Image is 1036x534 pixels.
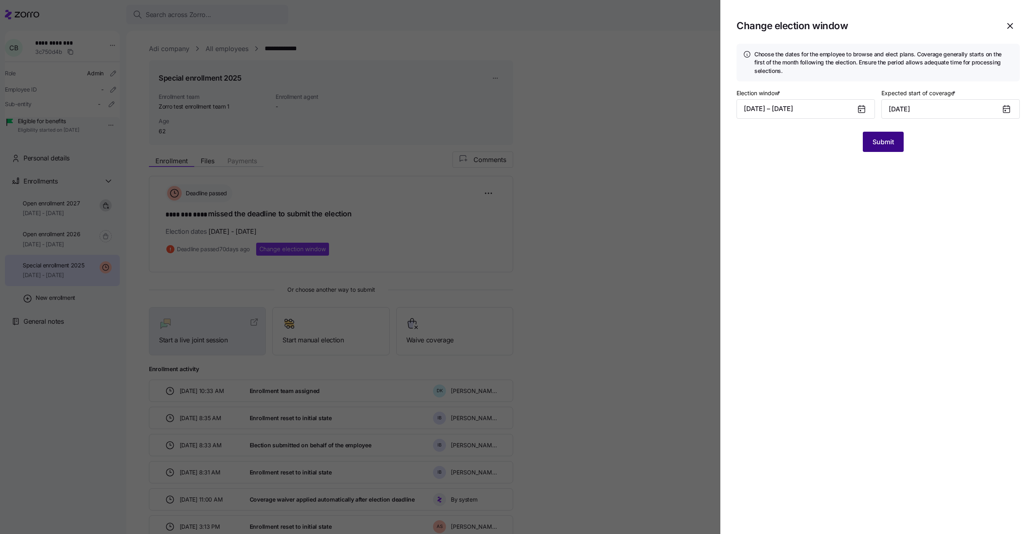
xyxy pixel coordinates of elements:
[737,19,994,32] h1: Change election window
[737,99,875,119] button: [DATE] – [DATE]
[873,137,894,147] span: Submit
[881,99,1020,119] input: MM/DD/YYYY
[754,50,1013,75] h4: Choose the dates for the employee to browse and elect plans. Coverage generally starts on the fir...
[881,89,957,98] label: Expected start of coverage
[863,132,904,152] button: Submit
[737,89,782,98] label: Election window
